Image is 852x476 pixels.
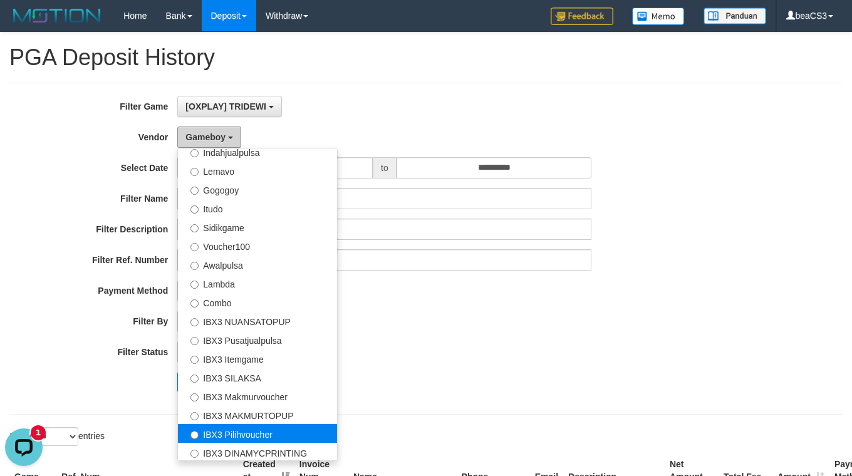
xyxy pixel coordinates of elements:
[190,262,199,270] input: Awalpulsa
[178,199,337,217] label: Itudo
[178,236,337,255] label: Voucher100
[190,224,199,232] input: Sidikgame
[185,132,226,142] span: Gameboy
[178,424,337,443] label: IBX3 Pilihvoucher
[178,330,337,349] label: IBX3 Pusatjualpulsa
[9,427,105,446] label: Show entries
[704,8,766,24] img: panduan.png
[178,311,337,330] label: IBX3 NUANSATOPUP
[190,375,199,383] input: IBX3 SILAKSA
[178,349,337,368] label: IBX3 Itemgame
[31,2,46,17] div: new message indicator
[373,157,397,178] span: to
[190,168,199,176] input: Lemavo
[190,299,199,308] input: Combo
[190,149,199,157] input: Indahjualpulsa
[190,281,199,289] input: Lambda
[178,386,337,405] label: IBX3 Makmurvoucher
[178,161,337,180] label: Lemavo
[551,8,613,25] img: Feedback.jpg
[178,180,337,199] label: Gogogoy
[190,431,199,439] input: IBX3 Pilihvoucher
[5,5,43,43] button: Open LiveChat chat widget
[190,243,199,251] input: Voucher100
[9,6,105,25] img: MOTION_logo.png
[190,337,199,345] input: IBX3 Pusatjualpulsa
[178,443,337,462] label: IBX3 DINAMYCPRINTING
[31,427,78,446] select: Showentries
[178,142,337,161] label: Indahjualpulsa
[178,292,337,311] label: Combo
[190,412,199,420] input: IBX3 MAKMURTOPUP
[178,405,337,424] label: IBX3 MAKMURTOPUP
[178,217,337,236] label: Sidikgame
[190,450,199,458] input: IBX3 DINAMYCPRINTING
[9,45,843,70] h1: PGA Deposit History
[178,255,337,274] label: Awalpulsa
[190,205,199,214] input: Itudo
[185,101,266,111] span: [OXPLAY] TRIDEWI
[178,368,337,386] label: IBX3 SILAKSA
[177,96,282,117] button: [OXPLAY] TRIDEWI
[190,393,199,401] input: IBX3 Makmurvoucher
[177,127,241,148] button: Gameboy
[190,356,199,364] input: IBX3 Itemgame
[190,318,199,326] input: IBX3 NUANSATOPUP
[190,187,199,195] input: Gogogoy
[632,8,685,25] img: Button%20Memo.svg
[178,274,337,292] label: Lambda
